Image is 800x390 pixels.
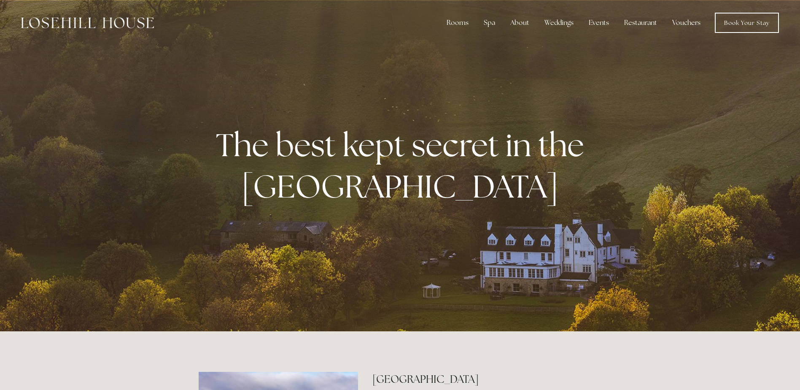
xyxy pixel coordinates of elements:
[504,14,536,31] div: About
[582,14,616,31] div: Events
[477,14,502,31] div: Spa
[21,17,154,28] img: Losehill House
[372,372,601,387] h2: [GEOGRAPHIC_DATA]
[538,14,580,31] div: Weddings
[617,14,664,31] div: Restaurant
[665,14,707,31] a: Vouchers
[715,13,779,33] a: Book Your Stay
[216,124,591,207] strong: The best kept secret in the [GEOGRAPHIC_DATA]
[440,14,475,31] div: Rooms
